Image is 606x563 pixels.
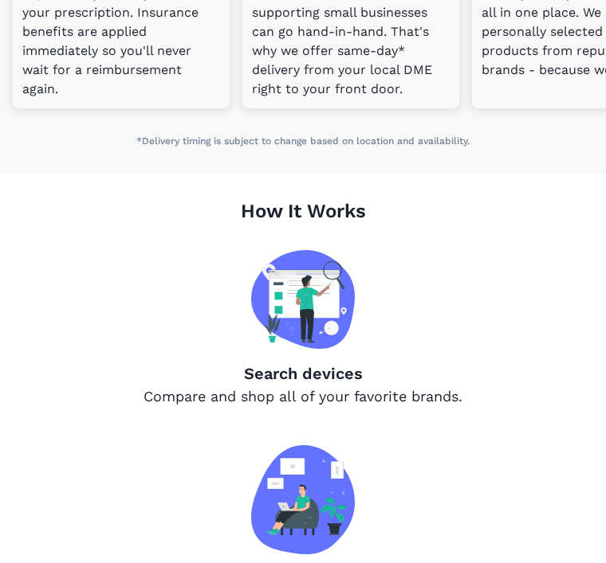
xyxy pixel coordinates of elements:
p: *Delivery timing is subject to change based on location and availability. [13,134,593,148]
p: Search devices [34,362,573,385]
img: Search devices image [251,250,355,349]
img: Find in-network stores and save image [251,445,355,553]
h1: How It Works [13,199,593,250]
p: Compare and shop all of your favorite brands. [34,385,573,407]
